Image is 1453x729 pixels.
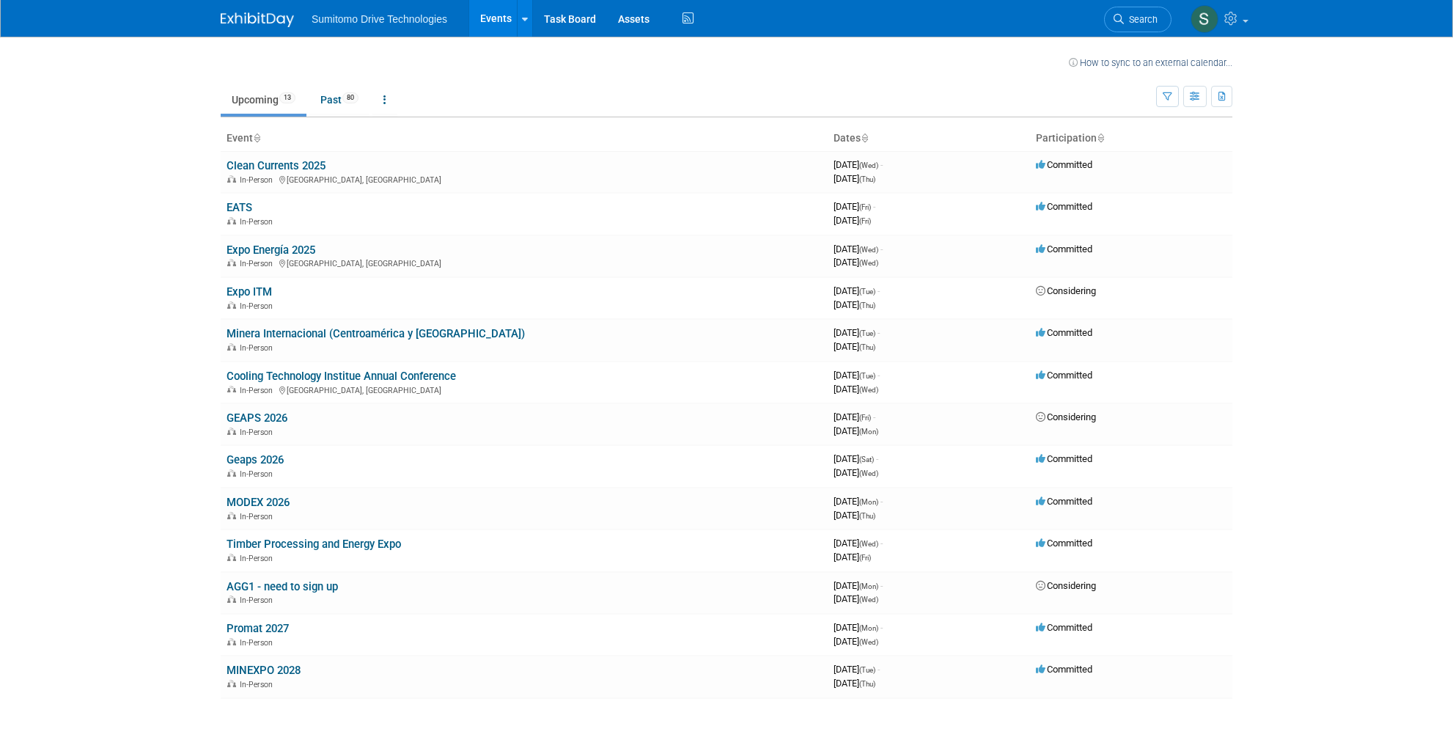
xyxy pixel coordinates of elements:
[880,243,883,254] span: -
[227,384,822,395] div: [GEOGRAPHIC_DATA], [GEOGRAPHIC_DATA]
[859,540,878,548] span: (Wed)
[859,455,874,464] span: (Sat)
[1097,132,1104,144] a: Sort by Participation Type
[227,622,289,635] a: Promat 2027
[227,386,236,393] img: In-Person Event
[834,285,880,296] span: [DATE]
[1069,57,1232,68] a: How to sync to an external calendar...
[880,538,883,549] span: -
[240,343,277,353] span: In-Person
[227,554,236,561] img: In-Person Event
[880,580,883,591] span: -
[859,414,871,422] span: (Fri)
[1104,7,1171,32] a: Search
[880,496,883,507] span: -
[227,680,236,687] img: In-Person Event
[227,469,236,477] img: In-Person Event
[834,411,875,422] span: [DATE]
[227,173,822,185] div: [GEOGRAPHIC_DATA], [GEOGRAPHIC_DATA]
[878,664,880,675] span: -
[227,512,236,519] img: In-Person Event
[859,161,878,169] span: (Wed)
[227,370,456,383] a: Cooling Technology Institue Annual Conference
[859,329,875,337] span: (Tue)
[1124,14,1158,25] span: Search
[834,678,875,689] span: [DATE]
[227,159,325,172] a: Clean Currents 2025
[227,259,236,266] img: In-Person Event
[834,580,883,591] span: [DATE]
[834,510,875,521] span: [DATE]
[834,538,883,549] span: [DATE]
[859,512,875,520] span: (Thu)
[859,203,871,211] span: (Fri)
[342,92,358,103] span: 80
[1036,411,1096,422] span: Considering
[878,285,880,296] span: -
[221,86,306,114] a: Upcoming13
[861,132,868,144] a: Sort by Start Date
[1036,538,1092,549] span: Committed
[834,467,878,478] span: [DATE]
[240,301,277,311] span: In-Person
[221,12,294,27] img: ExhibitDay
[834,299,875,310] span: [DATE]
[1036,370,1092,381] span: Committed
[1191,5,1218,33] img: Sharifa Macias
[1036,453,1092,464] span: Committed
[859,217,871,225] span: (Fri)
[859,596,878,604] span: (Wed)
[1036,159,1092,170] span: Committed
[859,372,875,380] span: (Tue)
[227,327,525,340] a: Minera Internacional (Centroamérica y [GEOGRAPHIC_DATA])
[1036,580,1096,591] span: Considering
[859,287,875,296] span: (Tue)
[1036,664,1092,675] span: Committed
[227,428,236,435] img: In-Person Event
[834,425,878,436] span: [DATE]
[834,384,878,395] span: [DATE]
[834,341,875,352] span: [DATE]
[240,512,277,521] span: In-Person
[1036,243,1092,254] span: Committed
[859,301,875,309] span: (Thu)
[834,664,880,675] span: [DATE]
[834,243,883,254] span: [DATE]
[227,175,236,183] img: In-Person Event
[227,343,236,351] img: In-Person Event
[227,411,287,425] a: GEAPS 2026
[1036,496,1092,507] span: Committed
[834,173,875,184] span: [DATE]
[312,13,447,25] span: Sumitomo Drive Technologies
[240,259,277,268] span: In-Person
[227,201,252,214] a: EATS
[834,327,880,338] span: [DATE]
[873,411,875,422] span: -
[859,469,878,477] span: (Wed)
[240,428,277,437] span: In-Person
[1036,622,1092,633] span: Committed
[880,159,883,170] span: -
[1036,201,1092,212] span: Committed
[876,453,878,464] span: -
[227,243,315,257] a: Expo Energía 2025
[834,370,880,381] span: [DATE]
[834,201,875,212] span: [DATE]
[859,175,875,183] span: (Thu)
[878,370,880,381] span: -
[240,638,277,648] span: In-Person
[859,259,878,267] span: (Wed)
[880,622,883,633] span: -
[859,498,878,506] span: (Mon)
[240,469,277,479] span: In-Person
[859,343,875,351] span: (Thu)
[834,636,878,647] span: [DATE]
[240,554,277,563] span: In-Person
[834,622,883,633] span: [DATE]
[1030,126,1232,151] th: Participation
[227,596,236,603] img: In-Person Event
[227,538,401,551] a: Timber Processing and Energy Expo
[834,453,878,464] span: [DATE]
[227,664,301,677] a: MINEXPO 2028
[227,638,236,645] img: In-Person Event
